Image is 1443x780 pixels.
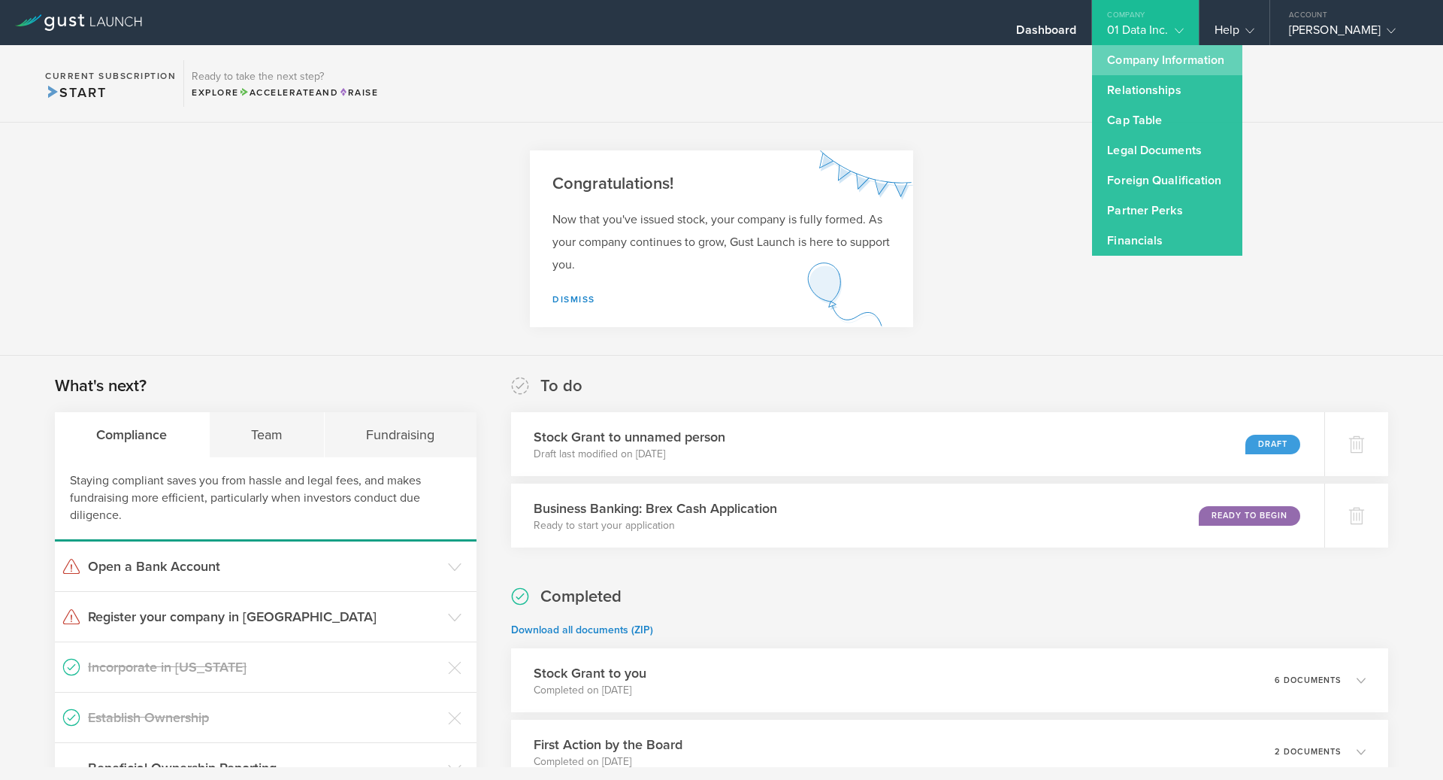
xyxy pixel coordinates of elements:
[88,758,440,778] h3: Beneficial Ownership Reporting
[192,86,378,99] div: Explore
[511,412,1324,476] div: Stock Grant to unnamed personDraft last modified on [DATE]Draft
[88,657,440,677] h3: Incorporate in [US_STATE]
[45,71,176,80] h2: Current Subscription
[325,412,476,457] div: Fundraising
[45,84,106,101] span: Start
[552,173,891,195] h2: Congratulations!
[88,607,440,627] h3: Register your company in [GEOGRAPHIC_DATA]
[1215,23,1254,45] div: Help
[534,735,682,754] h3: First Action by the Board
[55,375,147,397] h2: What's next?
[534,499,777,518] h3: Business Banking: Brex Cash Application
[183,60,386,107] div: Ready to take the next step?ExploreAccelerateandRaise
[1289,23,1417,45] div: [PERSON_NAME]
[239,87,339,98] span: and
[534,518,777,533] p: Ready to start your application
[1016,23,1076,45] div: Dashboard
[552,294,595,305] a: Dismiss
[210,412,325,457] div: Team
[1368,708,1443,780] iframe: Chat Widget
[552,208,891,276] p: Now that you've issued stock, your company is fully formed. As your company continues to grow, Gu...
[192,71,378,82] h3: Ready to take the next step?
[55,412,210,457] div: Compliance
[534,427,725,447] h3: Stock Grant to unnamed person
[1199,506,1300,526] div: Ready to Begin
[1107,23,1183,45] div: 01 Data Inc.
[1245,435,1300,454] div: Draft
[88,557,440,576] h3: Open a Bank Account
[511,624,653,636] a: Download all documents (ZIP)
[239,87,316,98] span: Accelerate
[1275,676,1342,684] p: 6 documents
[88,708,440,727] h3: Establish Ownership
[540,375,582,397] h2: To do
[534,754,682,769] p: Completed on [DATE]
[1275,748,1342,756] p: 2 documents
[534,683,646,698] p: Completed on [DATE]
[534,663,646,683] h3: Stock Grant to you
[534,447,725,462] p: Draft last modified on [DATE]
[540,586,622,608] h2: Completed
[55,457,476,542] div: Staying compliant saves you from hassle and legal fees, and makes fundraising more efficient, par...
[511,484,1324,548] div: Business Banking: Brex Cash ApplicationReady to start your applicationReady to Begin
[338,87,378,98] span: Raise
